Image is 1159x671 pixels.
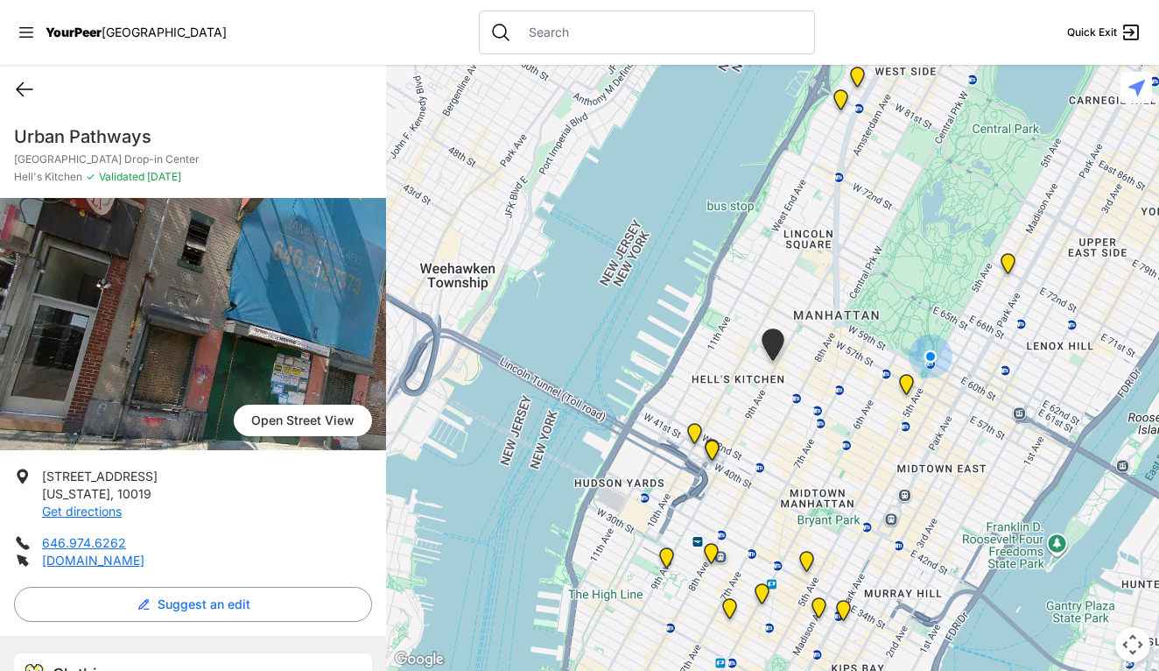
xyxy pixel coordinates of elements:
button: Suggest an edit [14,587,372,622]
h1: Urban Pathways [14,124,372,149]
span: ✓ [86,170,95,184]
div: Pathways Adult Drop-In Program [846,67,868,95]
div: 9th Avenue Drop-in Center [758,328,788,368]
span: Hell's Kitchen [14,170,82,184]
span: 10019 [117,486,151,501]
button: Map camera controls [1115,627,1150,662]
a: 646.974.6262 [42,535,126,550]
span: [GEOGRAPHIC_DATA] [102,25,227,39]
div: Greater New York City [808,597,830,625]
div: Antonio Olivieri Drop-in Center [700,543,722,571]
div: New Location, Headquarters [719,598,741,626]
div: You are here! [909,335,952,378]
a: Quick Exit [1067,22,1141,43]
div: Metro Baptist Church [701,440,723,468]
p: [GEOGRAPHIC_DATA] Drop-in Center [14,152,372,166]
div: Mainchance Adult Drop-in Center [832,600,854,628]
span: Quick Exit [1067,25,1117,39]
div: New York [684,423,706,451]
img: Google [390,648,448,671]
a: Open this area in Google Maps (opens a new window) [390,648,448,671]
a: YourPeer[GEOGRAPHIC_DATA] [46,27,227,38]
input: Search [518,24,804,41]
div: Chelsea [656,547,678,576]
div: Manhattan [997,253,1019,281]
span: YourPeer [46,25,102,39]
a: Get directions [42,504,122,519]
span: [DATE] [144,170,181,183]
span: Suggest an edit [158,596,250,613]
span: , [110,486,114,501]
a: [DOMAIN_NAME] [42,553,144,568]
div: Headquarters [751,583,773,611]
span: [STREET_ADDRESS] [42,469,158,484]
span: Open Street View [234,405,372,436]
span: [US_STATE] [42,486,110,501]
span: Validated [99,170,144,183]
